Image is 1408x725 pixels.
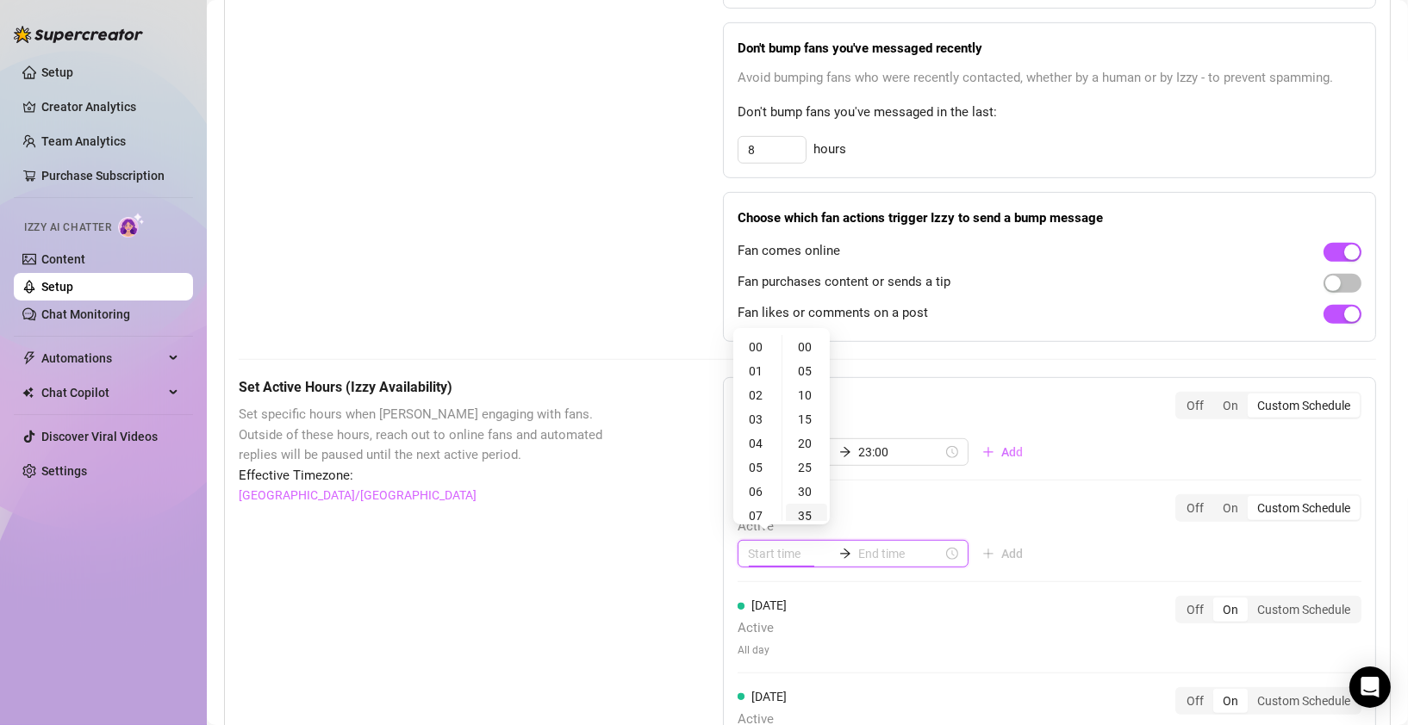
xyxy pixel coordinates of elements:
[737,504,778,528] div: 07
[737,335,778,359] div: 00
[738,642,787,659] span: All day
[969,438,1037,466] button: Add
[239,377,637,398] h5: Set Active Hours (Izzy Availability)
[839,446,851,458] span: arrow-right
[737,383,778,407] div: 02
[1248,496,1360,520] div: Custom Schedule
[969,540,1037,567] button: Add
[118,213,145,238] img: AI Chatter
[738,241,840,262] span: Fan comes online
[813,139,846,160] span: hours
[786,335,827,359] div: 00
[751,598,787,612] span: [DATE]
[737,407,778,431] div: 03
[751,690,787,703] span: [DATE]
[1248,393,1360,418] div: Custom Schedule
[1175,687,1361,715] div: segmented control
[737,431,778,455] div: 04
[738,40,982,56] strong: Don't bump fans you've messaged recently
[786,480,827,504] div: 30
[1175,596,1361,623] div: segmented control
[239,466,637,486] span: Effective Timezone:
[737,480,778,504] div: 06
[786,455,827,480] div: 25
[786,359,827,383] div: 05
[1349,666,1391,708] div: Open Intercom Messenger
[738,618,787,639] span: Active
[738,303,928,324] span: Fan likes or comments on a post
[1001,445,1023,459] span: Add
[41,169,165,183] a: Purchase Subscription
[737,455,778,480] div: 05
[982,446,994,458] span: plus
[786,407,827,431] div: 15
[738,517,1037,537] span: Active
[1213,598,1248,622] div: On
[839,548,851,560] span: arrow-right
[239,405,637,466] span: Set specific hours when [PERSON_NAME] engaging with fans. Outside of these hours, reach out to on...
[41,65,73,79] a: Setup
[41,134,126,148] a: Team Analytics
[1213,393,1248,418] div: On
[41,344,164,372] span: Automations
[1213,689,1248,713] div: On
[858,443,943,462] input: End time
[738,68,1361,89] span: Avoid bumping fans who were recently contacted, whether by a human or by Izzy - to prevent spamming.
[41,252,85,266] a: Content
[858,544,943,563] input: End time
[14,26,143,43] img: logo-BBDzfeDw.svg
[748,544,832,563] input: Start time
[41,464,87,478] a: Settings
[738,414,1037,435] span: Active
[737,359,778,383] div: 01
[41,307,130,321] a: Chat Monitoring
[22,351,36,365] span: thunderbolt
[24,220,111,236] span: Izzy AI Chatter
[22,387,34,399] img: Chat Copilot
[1177,689,1213,713] div: Off
[1248,598,1360,622] div: Custom Schedule
[1213,496,1248,520] div: On
[1177,598,1213,622] div: Off
[41,430,158,443] a: Discover Viral Videos
[41,379,164,406] span: Chat Copilot
[239,486,477,505] a: [GEOGRAPHIC_DATA]/[GEOGRAPHIC_DATA]
[1175,392,1361,419] div: segmented control
[738,210,1103,226] strong: Choose which fan actions trigger Izzy to send a bump message
[1175,494,1361,522] div: segmented control
[1177,393,1213,418] div: Off
[738,272,950,293] span: Fan purchases content or sends a tip
[786,383,827,407] div: 10
[786,431,827,455] div: 20
[738,102,1361,123] span: Don't bump fans you've messaged in the last:
[1248,689,1360,713] div: Custom Schedule
[41,280,73,294] a: Setup
[41,93,179,121] a: Creator Analytics
[1177,496,1213,520] div: Off
[786,504,827,528] div: 35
